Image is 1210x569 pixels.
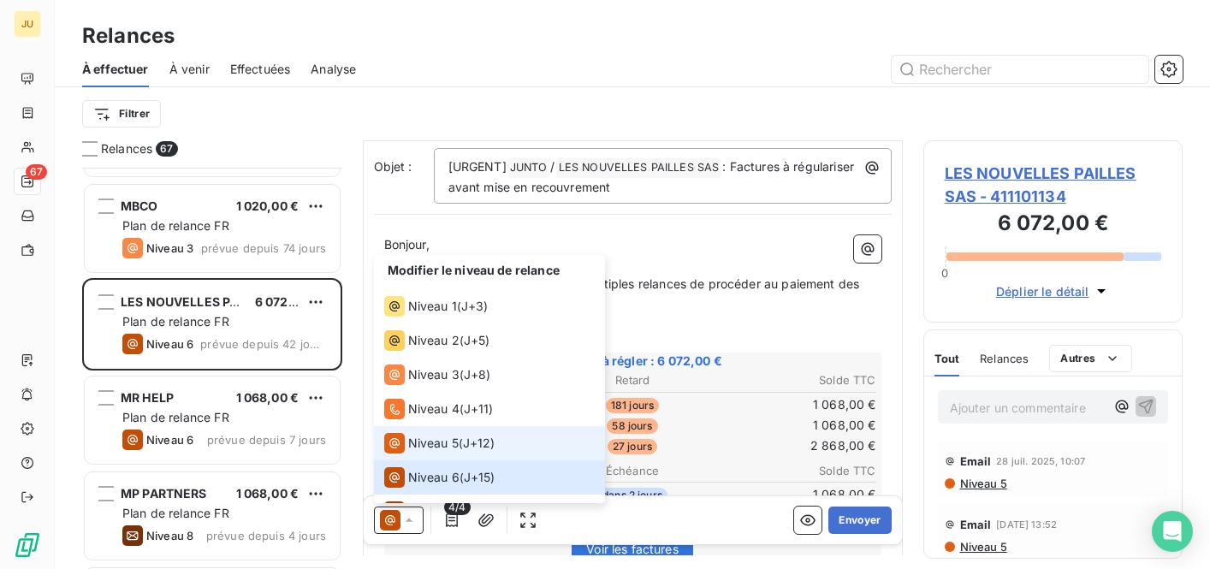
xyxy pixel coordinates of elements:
[14,531,41,559] img: Logo LeanPay
[715,416,877,435] td: 1 068,00 €
[980,352,1029,365] span: Relances
[408,435,459,452] span: Niveau 5
[958,477,1007,490] span: Niveau 5
[26,164,47,180] span: 67
[82,100,161,127] button: Filtrer
[608,439,657,454] span: 27 jours
[146,529,193,542] span: Niveau 8
[121,390,174,405] span: MR HELP
[464,400,494,418] span: J+11 )
[464,469,495,486] span: J+15 )
[236,199,300,213] span: 1 020,00 €
[556,158,722,178] span: LES NOUVELLES PAILLES SAS
[828,507,891,534] button: Envoyer
[384,237,430,252] span: Bonjour,
[169,61,210,78] span: À venir
[384,276,863,311] span: Nous vous avions demandé via de multiples relances de procéder au paiement des factures ci-jointes.
[464,332,490,349] span: J+5 )
[408,366,460,383] span: Niveau 3
[146,433,193,447] span: Niveau 6
[958,540,1007,554] span: Niveau 5
[463,435,495,452] span: J+12 )
[200,337,326,351] span: prévue depuis 42 jours
[945,162,1162,208] span: LES NOUVELLES PAILLES SAS - 411101134
[996,456,1085,466] span: 28 juil. 2025, 10:07
[464,366,491,383] span: J+8 )
[255,294,320,309] span: 6 072,00 €
[236,486,300,501] span: 1 068,00 €
[607,418,657,434] span: 58 jours
[384,467,495,488] div: (
[82,21,175,51] h3: Relances
[1152,511,1193,552] div: Open Intercom Messenger
[146,337,193,351] span: Niveau 6
[384,296,489,317] div: (
[408,332,460,349] span: Niveau 2
[550,159,555,174] span: /
[934,352,960,365] span: Tout
[207,433,326,447] span: prévue depuis 7 jours
[507,158,550,178] span: JUNTO
[444,500,470,515] span: 4/4
[996,282,1089,300] span: Déplier le détail
[715,462,877,480] th: Solde TTC
[991,282,1115,301] button: Déplier le détail
[122,218,229,233] span: Plan de relance FR
[122,314,229,329] span: Plan de relance FR
[448,159,507,174] span: [URGENT]
[201,241,326,255] span: prévue depuis 74 jours
[230,61,291,78] span: Effectuées
[384,433,495,453] div: (
[14,10,41,38] div: JU
[101,140,152,157] span: Relances
[206,529,326,542] span: prévue depuis 4 jours
[606,398,659,413] span: 181 jours
[586,542,679,556] span: Voir les factures
[715,395,877,414] td: 1 068,00 €
[941,266,948,280] span: 0
[408,400,460,418] span: Niveau 4
[311,61,356,78] span: Analyse
[384,330,490,351] div: (
[121,486,207,501] span: MP PARTNERS
[387,353,879,370] span: Total TTC à régler : 6 072,00 €
[384,399,494,419] div: (
[146,241,193,255] span: Niveau 3
[945,208,1162,242] h3: 6 072,00 €
[715,485,877,504] td: 1 068,00 €
[384,365,491,385] div: (
[552,371,714,389] th: Retard
[122,506,229,520] span: Plan de relance FR
[461,298,489,315] span: J+3 )
[408,469,460,486] span: Niveau 6
[384,501,498,522] div: (
[715,436,877,455] td: 2 868,00 €
[408,298,457,315] span: Niveau 1
[388,263,560,277] span: Modifier le niveau de relance
[715,371,877,389] th: Solde TTC
[1049,345,1132,372] button: Autres
[121,199,158,213] span: MBCO
[121,294,299,309] span: LES NOUVELLES PAILLES SAS
[448,159,858,194] span: : Factures à régulariser avant mise en recouvrement
[236,390,300,405] span: 1 068,00 €
[552,462,714,480] th: Échéance
[960,518,992,531] span: Email
[996,519,1057,530] span: [DATE] 13:52
[122,410,229,424] span: Plan de relance FR
[960,454,992,468] span: Email
[82,168,342,569] div: grid
[597,488,667,503] span: dans 2 jours
[892,56,1148,83] input: Rechercher
[374,159,412,174] span: Objet :
[82,61,149,78] span: À effectuer
[156,141,177,157] span: 67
